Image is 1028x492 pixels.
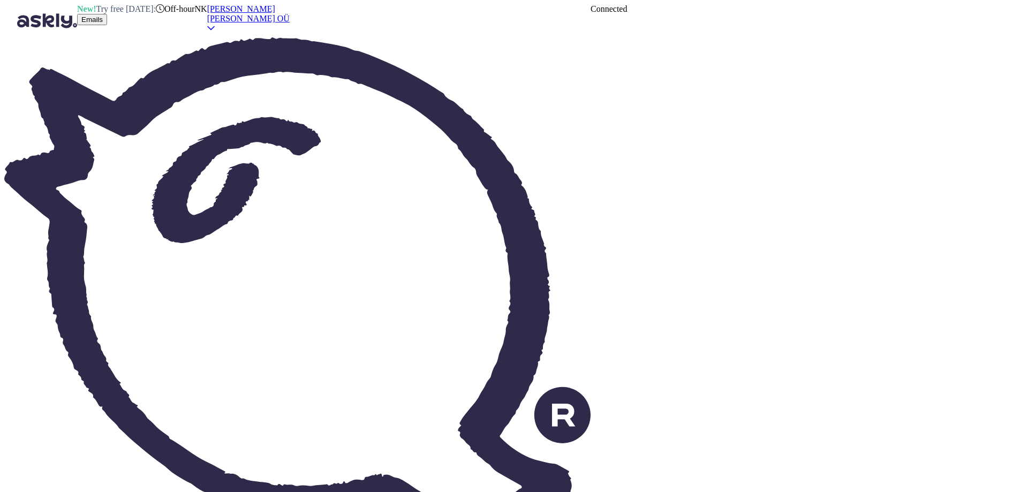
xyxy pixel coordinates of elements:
button: Emails [77,14,107,25]
div: [PERSON_NAME] [207,4,290,14]
div: [PERSON_NAME] OÜ [207,14,290,24]
a: [PERSON_NAME][PERSON_NAME] OÜ [207,4,290,33]
div: NK [195,4,207,37]
div: Connected [591,4,627,14]
b: New! [77,4,96,13]
div: Off-hour [156,4,195,14]
div: Try free [DATE]: [77,4,156,14]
